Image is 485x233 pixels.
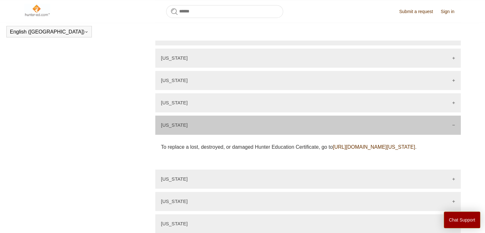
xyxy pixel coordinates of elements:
[24,4,50,17] img: Hunter-Ed Help Center home page
[161,143,455,151] p: To replace a lost, destroyed, or damaged Hunter Education Certificate, go to .
[333,144,415,150] a: [URL][DOMAIN_NAME][US_STATE]
[161,221,188,226] p: [US_STATE]
[161,122,188,128] p: [US_STATE]
[161,100,188,105] p: [US_STATE]
[399,8,439,15] a: Submit a request
[444,212,481,228] button: Chat Support
[161,199,188,204] p: [US_STATE]
[441,8,461,15] a: Sign in
[10,29,88,35] button: English ([GEOGRAPHIC_DATA])
[161,78,188,83] p: [US_STATE]
[166,5,283,18] input: Search
[161,55,188,61] p: [US_STATE]
[161,176,188,182] p: [US_STATE]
